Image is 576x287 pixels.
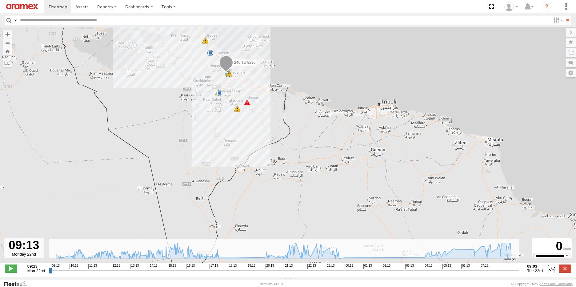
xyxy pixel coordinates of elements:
[5,265,17,273] label: Play/Stop
[326,264,334,269] span: 23:13
[226,71,232,77] div: 10
[13,16,18,25] label: Search Query
[112,264,120,269] span: 12:13
[363,264,372,269] span: 01:13
[3,47,12,55] button: Zoom Home
[540,282,573,286] a: Terms and Conditions
[260,282,283,286] div: Version: 308.01
[149,264,158,269] span: 14:13
[168,264,176,269] span: 15:13
[442,264,451,269] span: 05:13
[3,59,12,67] label: Measure
[382,264,390,269] span: 02:13
[234,106,240,112] div: 13
[424,264,433,269] span: 04:13
[405,264,414,269] span: 03:13
[210,264,218,269] span: 17:13
[480,264,488,269] span: 07:13
[88,264,97,269] span: 11:13
[551,16,564,25] label: Search Filter Options
[247,264,255,269] span: 19:13
[3,281,32,287] a: Visit our Website
[527,264,543,269] strong: 09:03
[27,269,45,273] span: Mon 22nd Sep 2025
[27,264,45,269] strong: 09:13
[502,2,520,11] div: Walid Bakkar
[3,38,12,47] button: Zoom out
[527,269,543,273] span: Tue 23rd Sep 2025
[70,264,78,269] span: 10:13
[215,89,222,95] div: 42
[3,30,12,38] button: Zoom in
[566,69,576,77] label: Map Settings
[130,264,139,269] span: 13:13
[51,264,60,269] span: 09:13
[225,71,231,77] div: 8
[345,264,353,269] span: 00:13
[186,264,195,269] span: 16:13
[234,61,255,65] span: 246 TU 8286
[284,264,293,269] span: 21:13
[228,264,237,269] span: 18:13
[511,282,573,286] div: © Copyright 2025 -
[6,4,38,9] img: aramex-logo.svg
[202,38,208,44] div: 7
[559,265,571,273] label: Close
[307,264,316,269] span: 22:13
[461,264,470,269] span: 06:13
[533,239,571,253] div: 0
[266,264,274,269] span: 20:13
[542,2,552,12] i: ?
